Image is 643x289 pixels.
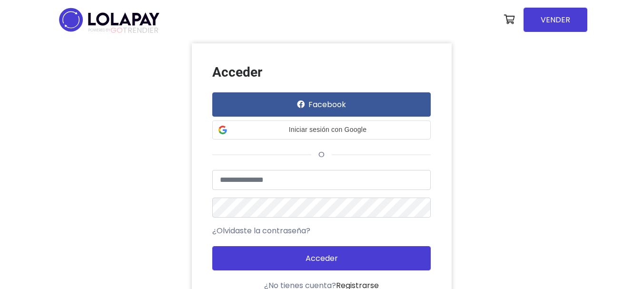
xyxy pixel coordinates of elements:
[524,8,587,32] a: VENDER
[89,28,110,33] span: POWERED BY
[212,120,431,140] div: Iniciar sesión con Google
[311,149,332,160] span: o
[212,92,431,117] button: Facebook
[110,25,123,36] span: GO
[212,246,431,270] button: Acceder
[212,64,431,80] h3: Acceder
[89,26,158,35] span: TRENDIER
[231,125,425,135] span: Iniciar sesión con Google
[212,225,310,237] a: ¿Olvidaste la contraseña?
[56,5,162,35] img: logo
